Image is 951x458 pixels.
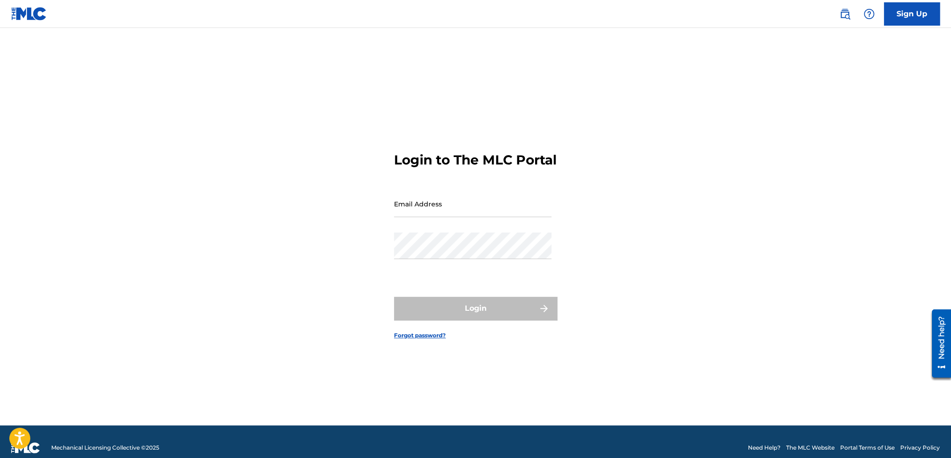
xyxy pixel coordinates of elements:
[748,444,781,452] a: Need Help?
[863,8,875,20] img: help
[394,331,446,340] a: Forgot password?
[836,5,854,23] a: Public Search
[11,442,40,453] img: logo
[904,413,951,458] iframe: Chat Widget
[786,444,835,452] a: The MLC Website
[11,7,47,21] img: MLC Logo
[840,444,895,452] a: Portal Terms of Use
[839,8,850,20] img: search
[394,152,557,168] h3: Login to The MLC Portal
[51,444,159,452] span: Mechanical Licensing Collective © 2025
[925,306,951,381] iframe: Resource Center
[884,2,940,26] a: Sign Up
[900,444,940,452] a: Privacy Policy
[860,5,878,23] div: Help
